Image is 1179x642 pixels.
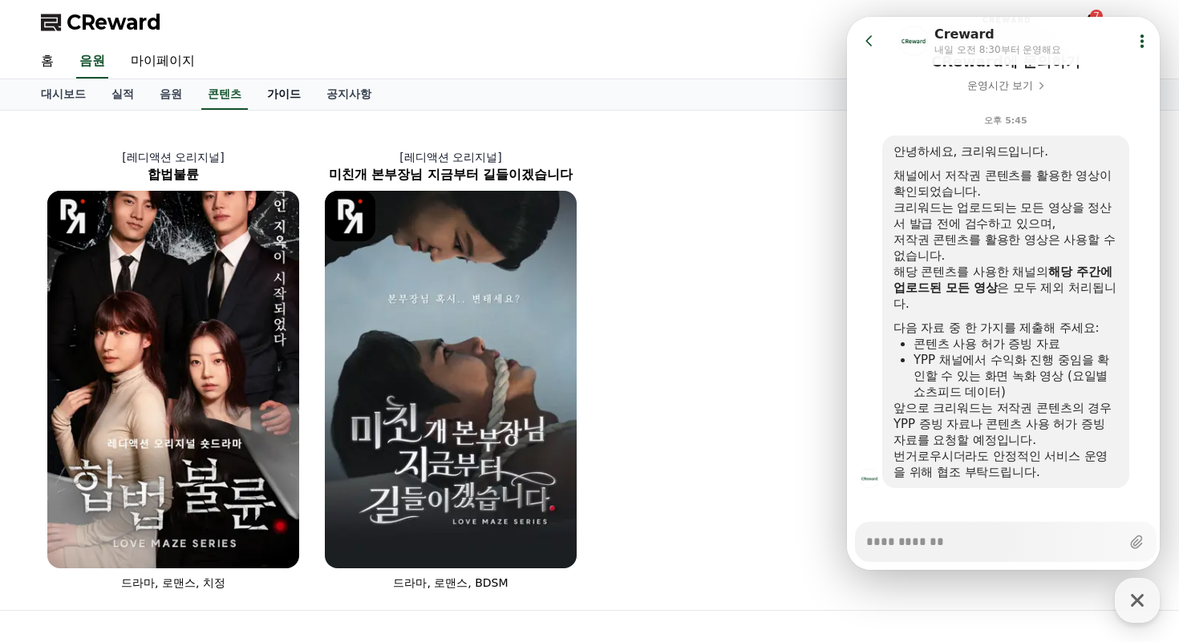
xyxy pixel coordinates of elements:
a: 공지사항 [314,79,384,110]
img: [object Object] Logo [47,191,98,241]
span: 드라마, 로맨스, BDSM [393,576,508,589]
img: 합법불륜 [47,191,299,568]
a: CReward [41,10,161,35]
a: 가이드 [254,79,314,110]
a: 마이페이지 [118,45,208,79]
a: 홈 [28,45,67,79]
span: 드라마, 로맨스, 치정 [121,576,225,589]
a: [레디액션 오리지널] 미친개 본부장님 지금부터 길들이겠습니다 미친개 본부장님 지금부터 길들이겠습니다 [object Object] Logo 드라마, 로맨스, BDSM [312,136,589,604]
iframe: Channel chat [847,17,1160,570]
a: 실적 [99,79,147,110]
a: 음원 [147,79,195,110]
a: 대시보드 [28,79,99,110]
h2: 합법불륜 [34,165,312,184]
p: [레디액션 오리지널] [34,149,312,165]
a: 콘텐츠 [201,79,248,110]
div: 7 [1090,10,1103,22]
p: [레디액션 오리지널] [312,149,589,165]
img: [object Object] Logo [325,191,375,241]
a: [레디액션 오리지널] 합법불륜 합법불륜 [object Object] Logo 드라마, 로맨스, 치정 [34,136,312,604]
img: 미친개 본부장님 지금부터 길들이겠습니다 [325,191,577,568]
a: 음원 [76,45,108,79]
span: CReward [67,10,161,35]
a: 7 [1080,13,1100,32]
h2: 미친개 본부장님 지금부터 길들이겠습니다 [312,165,589,184]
